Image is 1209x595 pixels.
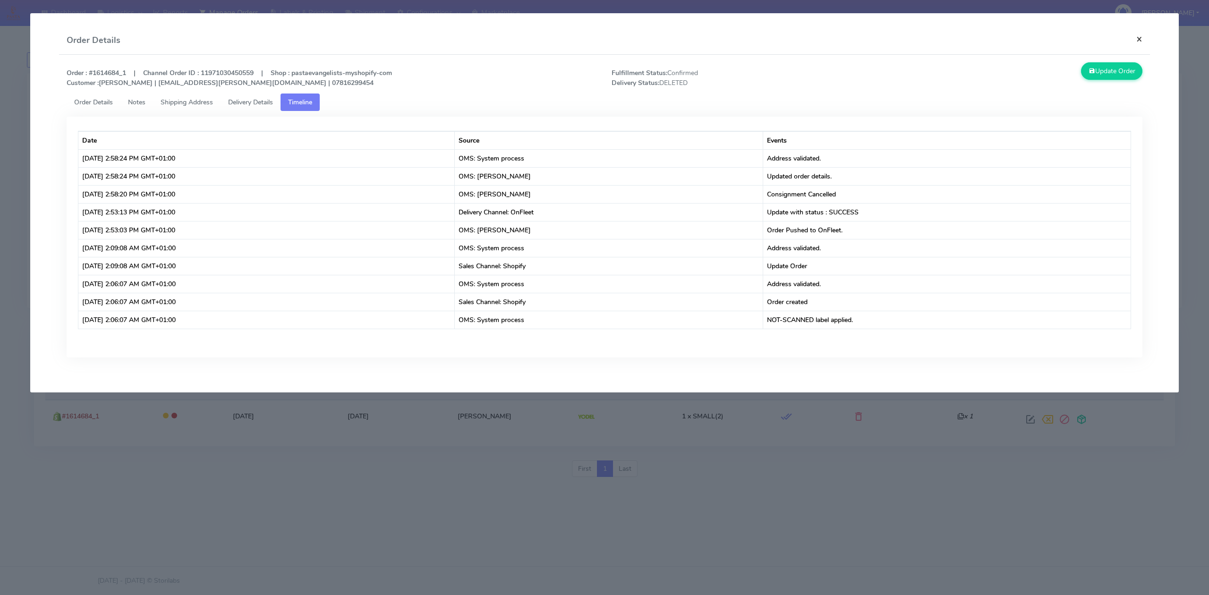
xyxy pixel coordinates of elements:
[161,98,213,107] span: Shipping Address
[763,131,1131,149] th: Events
[455,185,763,203] td: OMS: [PERSON_NAME]
[78,293,455,311] td: [DATE] 2:06:07 AM GMT+01:00
[78,131,455,149] th: Date
[455,275,763,293] td: OMS: System process
[67,34,120,47] h4: Order Details
[763,257,1131,275] td: Update Order
[78,311,455,329] td: [DATE] 2:06:07 AM GMT+01:00
[763,293,1131,311] td: Order created
[67,68,392,87] strong: Order : #1614684_1 | Channel Order ID : 11971030450559 | Shop : pastaevangelists-myshopify-com [P...
[67,78,99,87] strong: Customer :
[78,257,455,275] td: [DATE] 2:09:08 AM GMT+01:00
[1081,62,1142,80] button: Update Order
[78,203,455,221] td: [DATE] 2:53:13 PM GMT+01:00
[228,98,273,107] span: Delivery Details
[763,275,1131,293] td: Address validated.
[455,131,763,149] th: Source
[763,203,1131,221] td: Update with status : SUCCESS
[128,98,145,107] span: Notes
[288,98,312,107] span: Timeline
[612,68,667,77] strong: Fulfillment Status:
[1129,26,1150,51] button: Close
[78,185,455,203] td: [DATE] 2:58:20 PM GMT+01:00
[763,185,1131,203] td: Consignment Cancelled
[455,203,763,221] td: Delivery Channel: OnFleet
[455,257,763,275] td: Sales Channel: Shopify
[763,239,1131,257] td: Address validated.
[455,293,763,311] td: Sales Channel: Shopify
[455,167,763,185] td: OMS: [PERSON_NAME]
[67,93,1142,111] ul: Tabs
[455,239,763,257] td: OMS: System process
[78,239,455,257] td: [DATE] 2:09:08 AM GMT+01:00
[763,167,1131,185] td: Updated order details.
[455,149,763,167] td: OMS: System process
[78,275,455,293] td: [DATE] 2:06:07 AM GMT+01:00
[74,98,113,107] span: Order Details
[763,311,1131,329] td: NOT-SCANNED label applied.
[78,221,455,239] td: [DATE] 2:53:03 PM GMT+01:00
[763,221,1131,239] td: Order Pushed to OnFleet.
[455,221,763,239] td: OMS: [PERSON_NAME]
[763,149,1131,167] td: Address validated.
[604,68,877,88] span: Confirmed DELETED
[78,149,455,167] td: [DATE] 2:58:24 PM GMT+01:00
[78,167,455,185] td: [DATE] 2:58:24 PM GMT+01:00
[455,311,763,329] td: OMS: System process
[612,78,659,87] strong: Delivery Status:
